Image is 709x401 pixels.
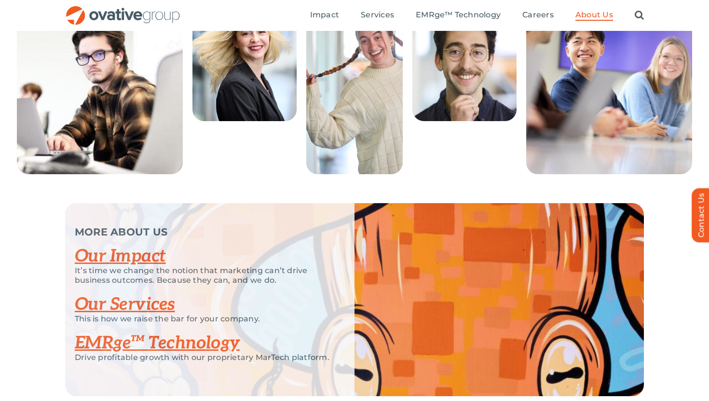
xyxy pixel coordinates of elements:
[522,10,554,21] a: Careers
[75,294,175,315] a: Our Services
[310,10,339,21] a: Impact
[75,227,330,237] p: MORE ABOUT US
[361,10,394,21] a: Services
[575,10,613,20] span: About Us
[65,5,181,14] a: OG_Full_horizontal_RGB
[75,353,330,362] p: Drive profitable growth with our proprietary MarTech platform.
[526,5,692,174] img: About Us – Bottom Collage 1
[306,5,403,174] img: About Us – Bottom Collage 8
[416,10,501,20] span: EMRge™ Technology
[75,314,330,324] p: This is how we raise the bar for your company.
[75,332,240,354] a: EMRge™ Technology
[17,5,183,174] img: About Us – Bottom Collage 6
[416,10,501,21] a: EMRge™ Technology
[635,10,644,21] a: Search
[361,10,394,20] span: Services
[310,10,339,20] span: Impact
[75,246,166,267] a: Our Impact
[75,266,330,285] p: It’s time we change the notion that marketing can’t drive business outcomes. Because they can, an...
[412,5,517,121] img: About Us – Bottom Collage 9
[575,10,613,21] a: About Us
[522,10,554,20] span: Careers
[192,5,297,121] img: About Us – Bottom Collage 7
